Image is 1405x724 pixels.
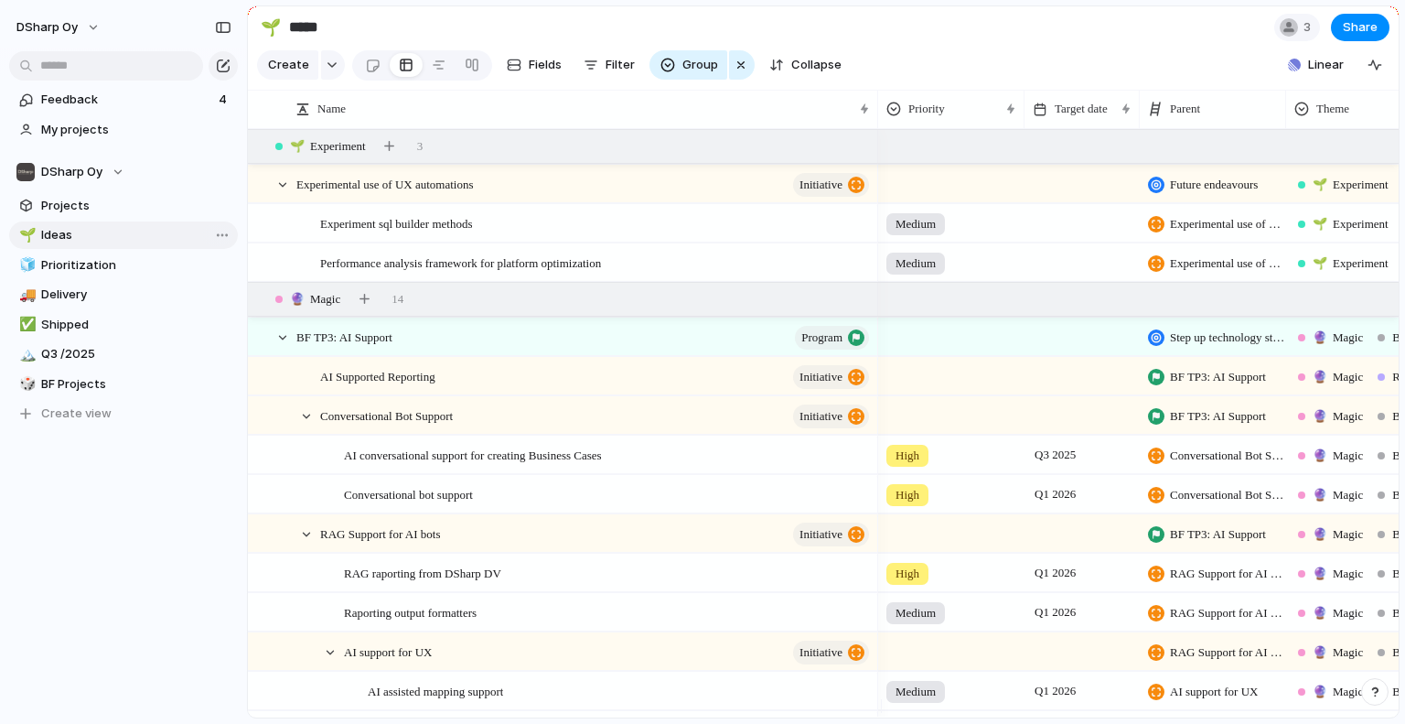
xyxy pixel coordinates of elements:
span: Magic [1313,565,1363,583]
span: Step up technology stack (BF) [1170,329,1285,347]
span: 3 [1303,18,1316,37]
span: Experimental use of UX automations [1170,215,1285,233]
span: Conversational Bot Support [320,405,453,426]
span: Delivery [41,286,231,304]
a: 🌱Ideas [9,222,238,249]
span: AI assisted mapping support [368,680,503,701]
span: initiative [799,364,842,390]
span: BF TP3: AI Support [1170,368,1266,386]
span: Q1 2026 [1030,601,1080,623]
span: Priority [908,100,945,118]
span: DSharp Oy [16,18,78,37]
div: 🌱 [261,15,281,39]
span: AI support for UX [344,641,432,662]
span: 🌱 [1313,256,1327,270]
span: AI support for UX [1170,683,1258,701]
span: My projects [41,121,231,139]
a: Feedback4 [9,86,238,113]
span: 🔮 [1313,567,1327,580]
span: 🔮 [1313,409,1327,423]
span: initiative [799,404,842,429]
a: My projects [9,116,238,144]
div: 🚚Delivery [9,281,238,308]
span: 🔮 [1313,606,1327,620]
span: Parent [1170,100,1200,118]
span: Create view [41,405,112,423]
span: 🔮 [290,292,305,306]
button: initiative [793,173,869,197]
span: Experiment sql builder methods [320,212,472,233]
span: 🔮 [1313,645,1327,659]
span: Feedback [41,91,213,109]
span: RAG Support for AI bots [1170,643,1285,662]
a: 🏔️Q3 /2025 [9,340,238,368]
a: Projects [9,192,238,220]
span: 3 [417,137,424,156]
span: 🔮 [1313,448,1327,462]
span: Magic [1313,368,1363,386]
span: initiative [799,640,842,665]
span: Experiment [1313,215,1389,233]
span: Performance analysis framework for platform optimization [320,252,601,273]
span: Target date [1055,100,1108,118]
a: 🎲BF Projects [9,371,238,398]
span: Linear [1308,56,1344,74]
span: Medium [896,254,936,273]
button: Create [257,50,318,80]
span: Create [268,56,309,74]
span: 🔮 [1313,330,1327,344]
button: 🌱 [16,226,35,244]
span: High [896,447,919,465]
button: program [795,326,869,350]
button: Linear [1281,51,1351,79]
div: 🏔️ [19,344,32,365]
span: Conversational Bot Support [1170,447,1285,465]
span: Magic [1313,525,1363,544]
span: 🌱 [290,139,305,153]
span: Magic [290,290,340,308]
span: RAG Support for AI bots [1170,604,1285,622]
button: initiative [793,365,869,389]
span: Q3 2025 [1030,444,1080,466]
span: Filter [606,56,635,74]
span: BF TP3: AI Support [1170,407,1266,426]
span: Shipped [41,316,231,334]
span: Medium [896,604,936,622]
span: 🔮 [1313,527,1327,541]
span: BF TP3: AI Support [296,326,392,347]
a: 🧊Prioritization [9,252,238,279]
div: 🧊 [19,254,32,276]
span: RAG Support for AI bots [1170,565,1285,583]
span: initiative [799,522,842,547]
span: Magic [1313,683,1363,701]
span: Experimental use of UX automations [296,173,474,194]
span: Experimental use of UX automations [1170,254,1285,273]
button: 🏔️ [16,345,35,363]
span: Conversational Bot Support [1170,486,1285,504]
div: ✅Shipped [9,311,238,339]
button: DSharp Oy [8,13,110,42]
span: Experiment [1313,254,1389,273]
span: Q1 2026 [1030,562,1080,584]
span: Magic [1313,604,1363,622]
span: 🌱 [1313,178,1327,191]
span: Projects [41,197,231,215]
span: Conversational bot support [344,483,473,504]
div: 🎲 [19,373,32,394]
button: initiative [793,641,869,665]
span: Fields [529,56,562,74]
span: initiative [799,172,842,198]
span: Ideas [41,226,231,244]
button: DSharp Oy [9,158,238,186]
span: Magic [1313,407,1363,426]
button: Fields [499,50,569,80]
span: RAG raporting from DSharp DV [344,562,501,583]
span: 14 [391,290,403,308]
span: Theme [1316,100,1349,118]
div: ✅ [19,314,32,335]
span: 🌱 [1313,217,1327,231]
button: initiative [793,523,869,546]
